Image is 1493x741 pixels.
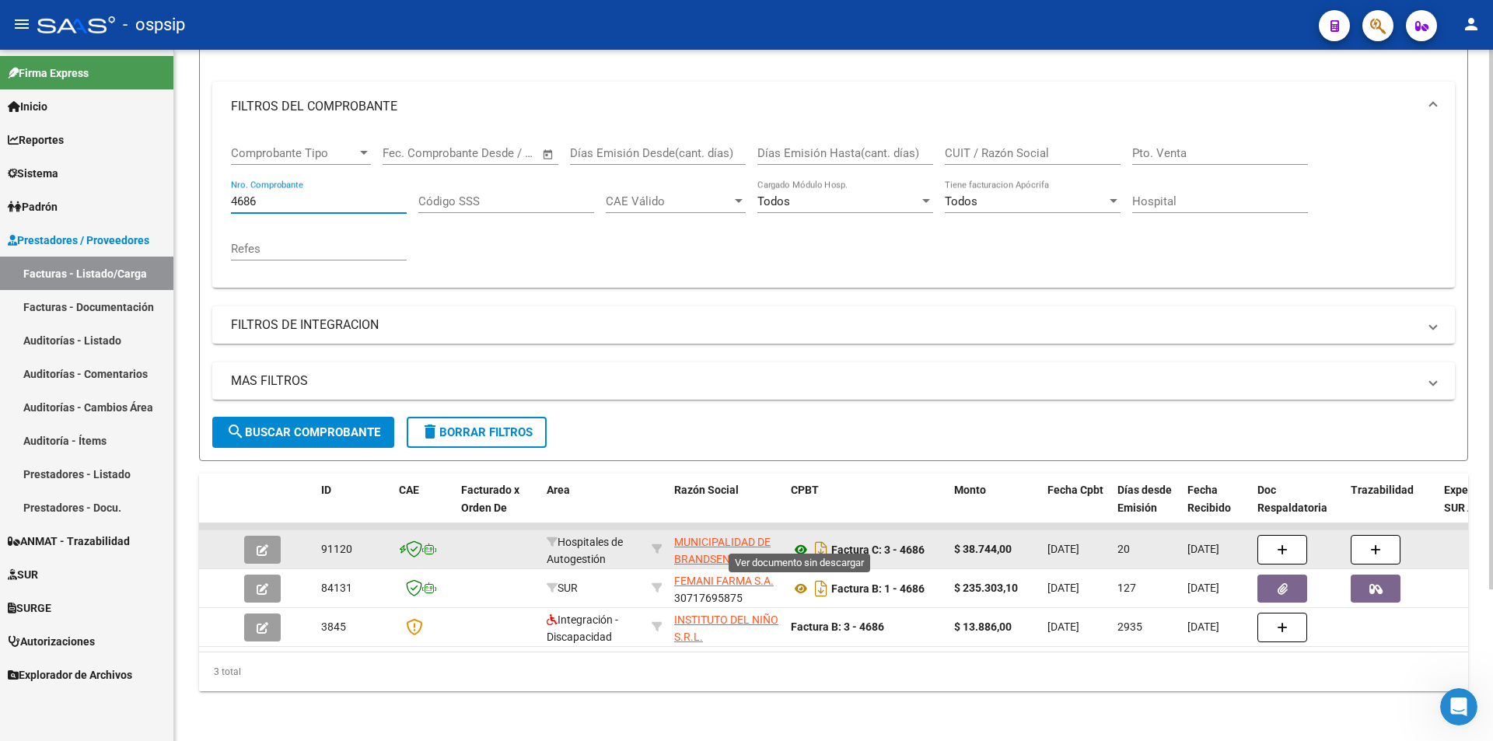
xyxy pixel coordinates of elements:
[954,582,1018,594] strong: $ 235.303,10
[674,572,778,605] div: 30717695875
[547,536,623,566] span: Hospitales de Autogestión
[1117,620,1142,633] span: 2935
[1440,688,1477,725] iframe: Intercom live chat
[421,422,439,441] mat-icon: delete
[668,474,785,542] datatable-header-cell: Razón Social
[606,194,732,208] span: CAE Válido
[8,98,47,115] span: Inicio
[8,232,149,249] span: Prestadores / Proveedores
[8,533,130,550] span: ANMAT - Trazabilidad
[791,620,884,633] strong: Factura B: 3 - 4686
[8,599,51,617] span: SURGE
[1187,582,1219,594] span: [DATE]
[460,146,535,160] input: Fecha fin
[1117,543,1130,555] span: 20
[8,165,58,182] span: Sistema
[321,620,346,633] span: 3845
[8,131,64,149] span: Reportes
[315,474,393,542] datatable-header-cell: ID
[1187,484,1231,514] span: Fecha Recibido
[1187,620,1219,633] span: [DATE]
[547,484,570,496] span: Area
[1041,474,1111,542] datatable-header-cell: Fecha Cpbt
[393,474,455,542] datatable-header-cell: CAE
[785,474,948,542] datatable-header-cell: CPBT
[8,633,95,650] span: Autorizaciones
[8,65,89,82] span: Firma Express
[547,613,618,644] span: Integración - Discapacidad
[547,582,578,594] span: SUR
[1351,484,1414,496] span: Trazabilidad
[674,533,778,566] div: 30665649209
[1047,484,1103,496] span: Fecha Cpbt
[321,543,352,555] span: 91120
[212,362,1455,400] mat-expansion-panel-header: MAS FILTROS
[945,194,977,208] span: Todos
[8,566,38,583] span: SUR
[540,474,645,542] datatable-header-cell: Area
[321,582,352,594] span: 84131
[811,537,831,562] i: Descargar documento
[212,306,1455,344] mat-expansion-panel-header: FILTROS DE INTEGRACION
[674,613,778,644] span: INSTITUTO DEL NIÑO S.R.L.
[231,146,357,160] span: Comprobante Tipo
[1462,15,1481,33] mat-icon: person
[123,8,185,42] span: - ospsip
[383,146,446,160] input: Fecha inicio
[231,98,1418,115] mat-panel-title: FILTROS DEL COMPROBANTE
[199,652,1468,691] div: 3 total
[831,544,925,556] strong: Factura C: 3 - 4686
[674,484,739,496] span: Razón Social
[421,425,533,439] span: Borrar Filtros
[455,474,540,542] datatable-header-cell: Facturado x Orden De
[1257,484,1327,514] span: Doc Respaldatoria
[674,611,778,644] div: 30707744053
[1047,582,1079,594] span: [DATE]
[540,145,558,163] button: Open calendar
[8,198,58,215] span: Padrón
[674,575,774,587] span: FEMANI FARMA S.A.
[212,131,1455,288] div: FILTROS DEL COMPROBANTE
[1111,474,1181,542] datatable-header-cell: Días desde Emisión
[12,15,31,33] mat-icon: menu
[811,576,831,601] i: Descargar documento
[231,372,1418,390] mat-panel-title: MAS FILTROS
[461,484,519,514] span: Facturado x Orden De
[954,543,1012,555] strong: $ 38.744,00
[954,484,986,496] span: Monto
[1344,474,1438,542] datatable-header-cell: Trazabilidad
[8,666,132,683] span: Explorador de Archivos
[757,194,790,208] span: Todos
[954,620,1012,633] strong: $ 13.886,00
[1187,543,1219,555] span: [DATE]
[1047,543,1079,555] span: [DATE]
[1047,620,1079,633] span: [DATE]
[212,417,394,448] button: Buscar Comprobante
[674,536,771,566] span: MUNICIPALIDAD DE BRANDSEN
[231,316,1418,334] mat-panel-title: FILTROS DE INTEGRACION
[1251,474,1344,542] datatable-header-cell: Doc Respaldatoria
[212,82,1455,131] mat-expansion-panel-header: FILTROS DEL COMPROBANTE
[791,484,819,496] span: CPBT
[399,484,419,496] span: CAE
[226,425,380,439] span: Buscar Comprobante
[1117,582,1136,594] span: 127
[948,474,1041,542] datatable-header-cell: Monto
[1181,474,1251,542] datatable-header-cell: Fecha Recibido
[321,484,331,496] span: ID
[1117,484,1172,514] span: Días desde Emisión
[226,422,245,441] mat-icon: search
[831,582,925,595] strong: Factura B: 1 - 4686
[407,417,547,448] button: Borrar Filtros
